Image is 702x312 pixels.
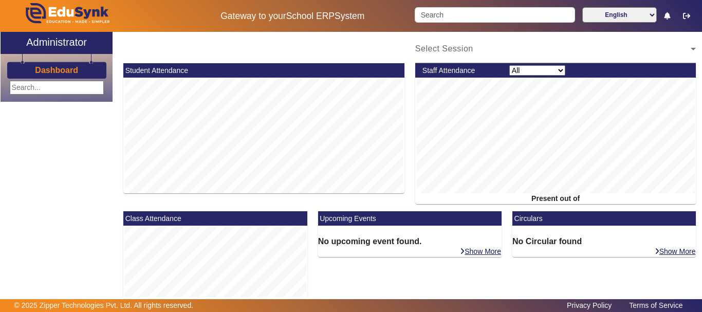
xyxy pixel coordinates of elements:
[123,211,307,226] mat-card-header: Class Attendance
[459,247,502,256] a: Show More
[512,236,696,246] h6: No Circular found
[1,32,113,54] a: Administrator
[286,11,335,21] span: School ERP
[417,65,504,76] div: Staff Attendance
[34,65,79,76] a: Dashboard
[654,247,696,256] a: Show More
[26,36,87,48] h2: Administrator
[181,11,404,22] h5: Gateway to your System
[624,299,688,312] a: Terms of Service
[123,63,404,78] mat-card-header: Student Attendance
[415,44,473,53] span: Select Session
[318,211,502,226] mat-card-header: Upcoming Events
[562,299,617,312] a: Privacy Policy
[10,81,104,95] input: Search...
[35,65,78,75] h3: Dashboard
[415,193,696,204] div: Present out of
[14,300,194,311] p: © 2025 Zipper Technologies Pvt. Ltd. All rights reserved.
[415,7,575,23] input: Search
[512,211,696,226] mat-card-header: Circulars
[318,236,502,246] h6: No upcoming event found.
